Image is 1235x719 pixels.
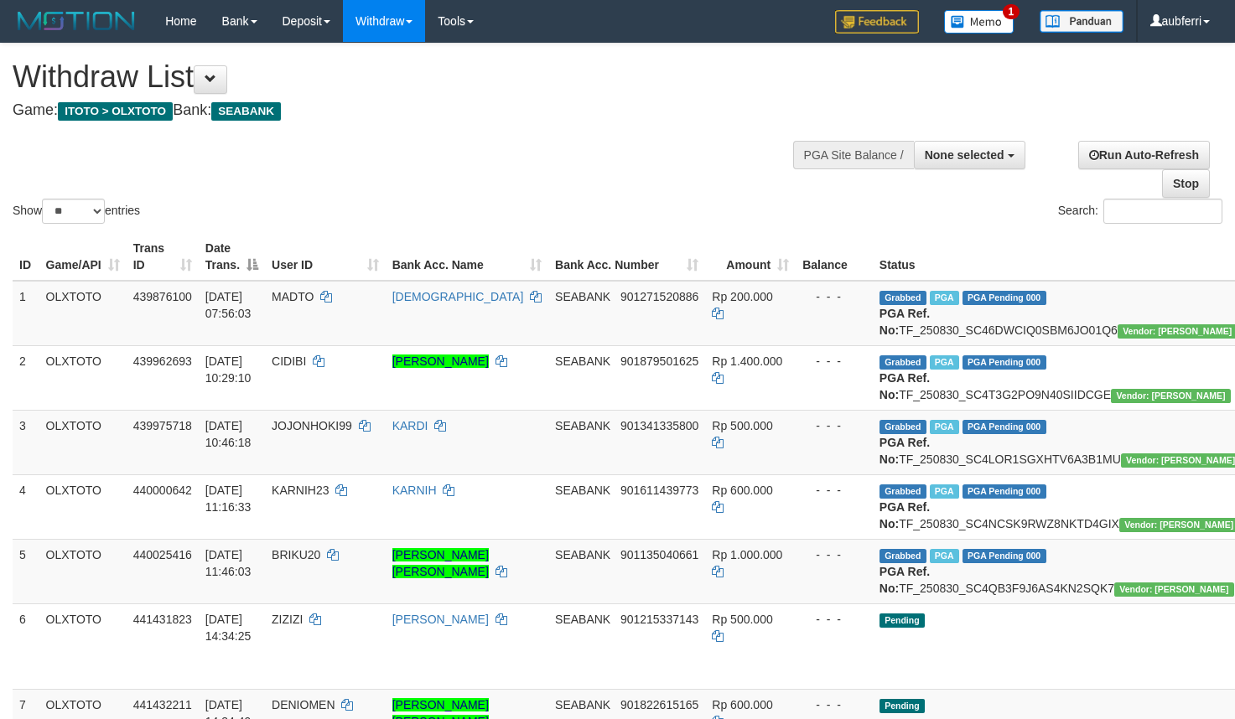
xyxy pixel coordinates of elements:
[930,420,959,434] span: Marked by aubferri
[1162,169,1210,198] a: Stop
[620,484,698,497] span: Copy 901611439773 to clipboard
[835,10,919,34] img: Feedback.jpg
[1040,10,1123,33] img: panduan.png
[265,233,386,281] th: User ID: activate to sort column ascending
[39,474,127,539] td: OLXTOTO
[205,548,252,578] span: [DATE] 11:46:03
[392,548,489,578] a: [PERSON_NAME] [PERSON_NAME]
[13,603,39,689] td: 6
[963,549,1046,563] span: PGA Pending
[880,436,930,466] b: PGA Ref. No:
[880,699,925,713] span: Pending
[555,613,610,626] span: SEABANK
[205,354,252,385] span: [DATE] 10:29:10
[880,549,926,563] span: Grabbed
[712,290,772,303] span: Rp 200.000
[880,500,930,530] b: PGA Ref. No:
[555,484,610,497] span: SEABANK
[392,419,428,432] a: KARDI
[13,345,39,410] td: 2
[13,233,39,281] th: ID
[205,419,252,449] span: [DATE] 10:46:18
[796,233,873,281] th: Balance
[1003,4,1020,19] span: 1
[58,102,173,121] span: ITOTO > OLXTOTO
[272,354,306,368] span: CIDIBI
[802,696,866,713] div: - - -
[1114,582,1234,597] span: Vendor URL: https://secure4.1velocity.biz
[880,613,925,628] span: Pending
[13,410,39,474] td: 3
[555,548,610,561] span: SEABANK
[39,539,127,603] td: OLXTOTO
[620,354,698,368] span: Copy 901879501625 to clipboard
[13,281,39,346] td: 1
[712,548,782,561] span: Rp 1.000.000
[272,484,329,497] span: KARNIH23
[272,419,352,432] span: JOJONHOKI99
[620,419,698,432] span: Copy 901341335800 to clipboard
[13,199,140,224] label: Show entries
[802,417,866,434] div: - - -
[705,233,796,281] th: Amount: activate to sort column ascending
[1078,141,1210,169] a: Run Auto-Refresh
[133,698,192,711] span: 441432211
[963,355,1046,370] span: PGA Pending
[13,60,807,94] h1: Withdraw List
[392,290,524,303] a: [DEMOGRAPHIC_DATA]
[211,102,281,121] span: SEABANK
[39,233,127,281] th: Game/API: activate to sort column ascending
[802,611,866,628] div: - - -
[930,484,959,499] span: Marked by aubferri
[205,484,252,514] span: [DATE] 11:16:33
[555,290,610,303] span: SEABANK
[802,353,866,370] div: - - -
[880,371,930,401] b: PGA Ref. No:
[13,474,39,539] td: 4
[880,420,926,434] span: Grabbed
[963,291,1046,305] span: PGA Pending
[880,484,926,499] span: Grabbed
[386,233,548,281] th: Bank Acc. Name: activate to sort column ascending
[712,419,772,432] span: Rp 500.000
[392,484,437,497] a: KARNIH
[793,141,914,169] div: PGA Site Balance /
[925,148,1004,162] span: None selected
[620,698,698,711] span: Copy 901822615165 to clipboard
[802,288,866,305] div: - - -
[555,354,610,368] span: SEABANK
[392,613,489,626] a: [PERSON_NAME]
[620,548,698,561] span: Copy 901135040661 to clipboard
[930,355,959,370] span: Marked by aubferri
[712,484,772,497] span: Rp 600.000
[548,233,705,281] th: Bank Acc. Number: activate to sort column ascending
[199,233,265,281] th: Date Trans.: activate to sort column descending
[127,233,199,281] th: Trans ID: activate to sort column ascending
[1111,389,1231,403] span: Vendor URL: https://secure4.1velocity.biz
[133,354,192,368] span: 439962693
[205,290,252,320] span: [DATE] 07:56:03
[39,281,127,346] td: OLXTOTO
[930,291,959,305] span: Marked by aubilham
[133,548,192,561] span: 440025416
[1058,199,1222,224] label: Search:
[272,698,335,711] span: DENIOMEN
[880,291,926,305] span: Grabbed
[133,613,192,626] span: 441431823
[272,290,314,303] span: MADTO
[13,8,140,34] img: MOTION_logo.png
[272,613,303,626] span: ZIZIZI
[133,290,192,303] span: 439876100
[39,603,127,689] td: OLXTOTO
[802,546,866,563] div: - - -
[620,290,698,303] span: Copy 901271520886 to clipboard
[880,355,926,370] span: Grabbed
[392,354,489,368] a: [PERSON_NAME]
[39,345,127,410] td: OLXTOTO
[944,10,1014,34] img: Button%20Memo.svg
[880,307,930,337] b: PGA Ref. No:
[39,410,127,474] td: OLXTOTO
[712,613,772,626] span: Rp 500.000
[42,199,105,224] select: Showentries
[930,549,959,563] span: Marked by aubferri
